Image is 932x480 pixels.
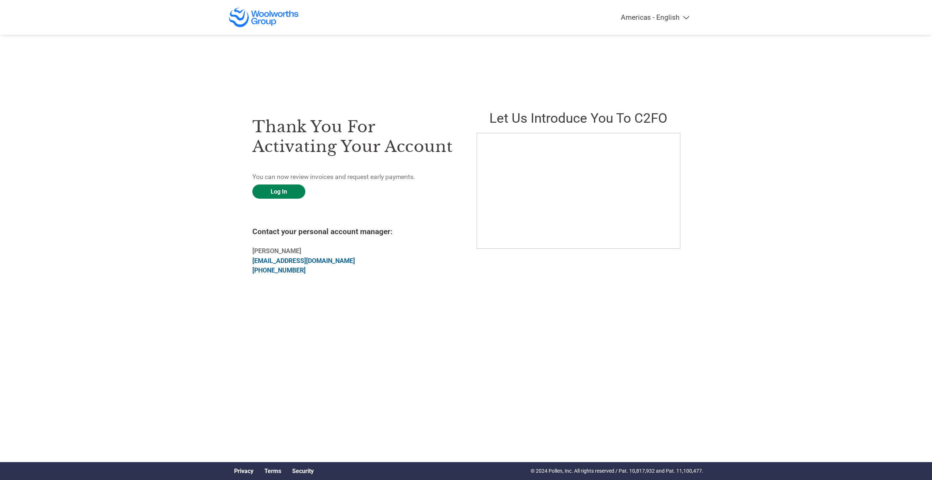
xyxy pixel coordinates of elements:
[252,227,455,236] h4: Contact your personal account manager:
[252,257,355,264] a: [EMAIL_ADDRESS][DOMAIN_NAME]
[252,267,306,274] a: [PHONE_NUMBER]
[292,468,314,475] a: Security
[234,468,253,475] a: Privacy
[477,110,680,126] h2: Let us introduce you to C2FO
[252,247,301,255] b: [PERSON_NAME]
[252,172,455,182] p: You can now review invoices and request early payments.
[264,468,281,475] a: Terms
[477,133,680,249] iframe: C2FO Introduction Video
[229,7,299,27] img: Woolworths Group
[252,184,305,199] a: Log In
[531,467,703,475] p: © 2024 Pollen, Inc. All rights reserved / Pat. 10,817,932 and Pat. 11,100,477.
[252,117,455,156] h3: Thank you for activating your account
